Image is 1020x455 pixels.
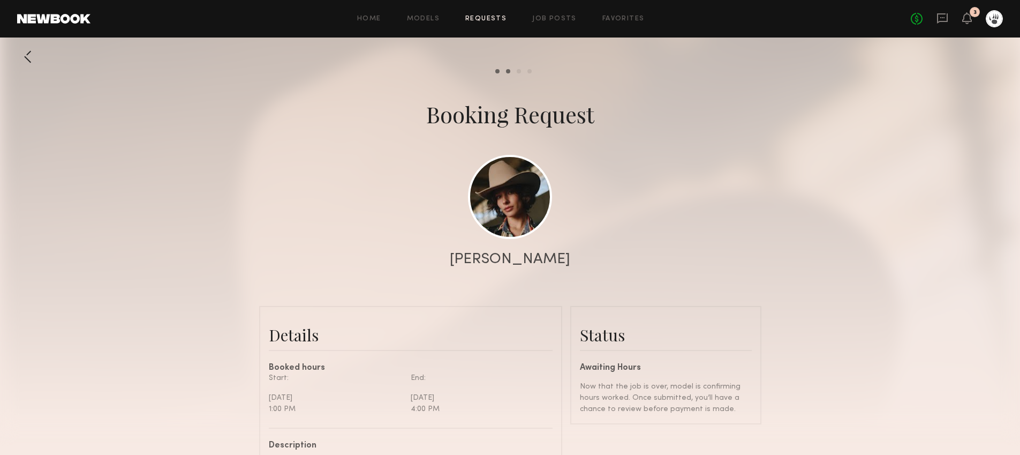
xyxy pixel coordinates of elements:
[269,324,553,346] div: Details
[973,10,977,16] div: 3
[580,364,752,372] div: Awaiting Hours
[580,381,752,415] div: Now that the job is over, model is confirming hours worked. Once submitted, you’ll have a chance ...
[407,16,440,23] a: Models
[411,372,545,384] div: End:
[269,364,553,372] div: Booked hours
[357,16,381,23] a: Home
[602,16,645,23] a: Favorites
[426,99,594,129] div: Booking Request
[269,404,403,415] div: 1:00 PM
[411,392,545,404] div: [DATE]
[580,324,752,346] div: Status
[411,404,545,415] div: 4:00 PM
[269,372,403,384] div: Start:
[532,16,577,23] a: Job Posts
[465,16,507,23] a: Requests
[269,392,403,404] div: [DATE]
[269,442,545,450] div: Description
[450,252,570,267] div: [PERSON_NAME]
